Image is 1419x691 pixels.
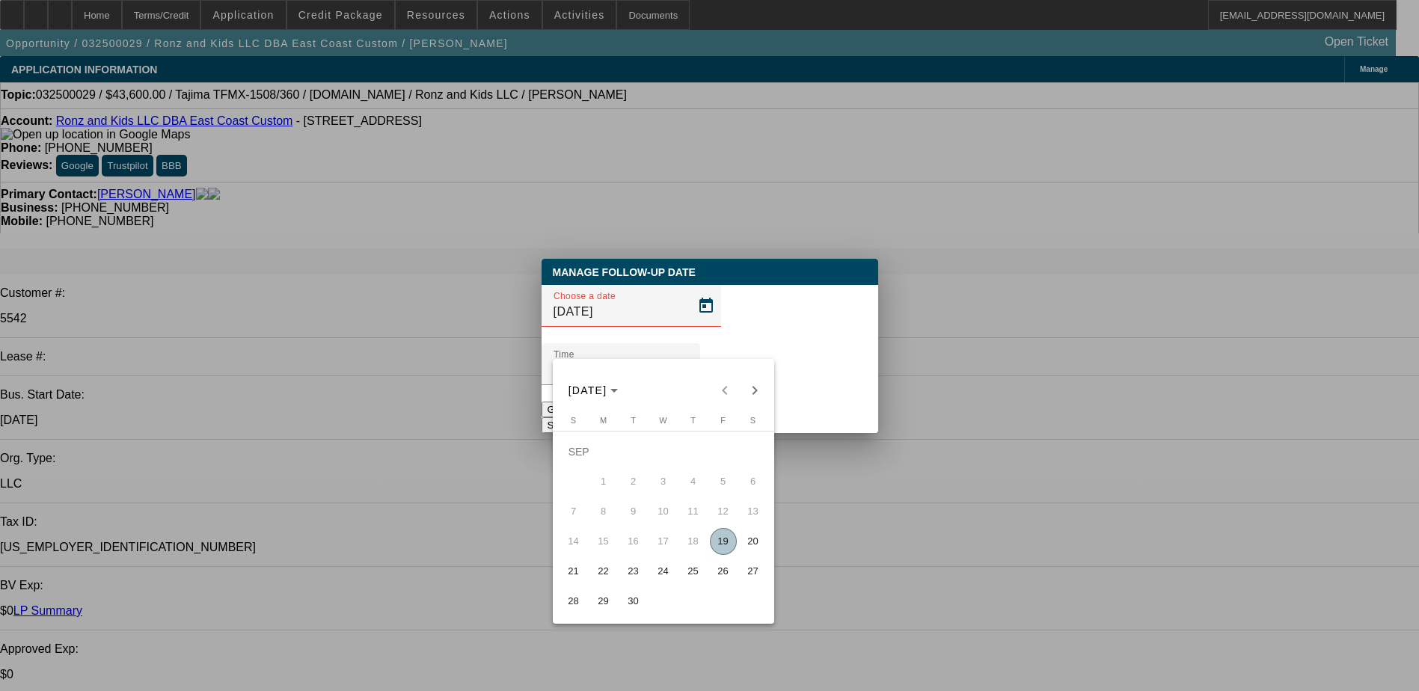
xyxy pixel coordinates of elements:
span: T [690,416,696,425]
span: 16 [620,528,647,555]
button: September 24, 2025 [649,556,678,586]
span: 30 [620,588,647,615]
button: September 20, 2025 [738,526,768,556]
span: 3 [650,468,677,495]
button: September 5, 2025 [708,467,738,497]
button: September 18, 2025 [678,526,708,556]
span: 4 [680,468,707,495]
span: 18 [680,528,707,555]
button: September 9, 2025 [619,497,649,526]
button: September 1, 2025 [589,467,619,497]
button: September 19, 2025 [708,526,738,556]
button: September 27, 2025 [738,556,768,586]
span: 6 [740,468,767,495]
button: September 11, 2025 [678,497,708,526]
span: [DATE] [568,384,607,396]
span: 7 [560,498,587,525]
span: 29 [590,588,617,615]
button: September 4, 2025 [678,467,708,497]
span: 9 [620,498,647,525]
span: 24 [650,558,677,585]
button: September 22, 2025 [589,556,619,586]
td: SEP [559,437,768,467]
button: September 2, 2025 [619,467,649,497]
span: 27 [740,558,767,585]
span: S [750,416,756,425]
span: 8 [590,498,617,525]
button: September 16, 2025 [619,526,649,556]
span: 2 [620,468,647,495]
button: September 28, 2025 [559,586,589,616]
span: 25 [680,558,707,585]
button: September 13, 2025 [738,497,768,526]
span: 11 [680,498,707,525]
span: 17 [650,528,677,555]
span: 1 [590,468,617,495]
button: September 21, 2025 [559,556,589,586]
span: 14 [560,528,587,555]
span: F [720,416,726,425]
span: 15 [590,528,617,555]
span: 26 [710,558,737,585]
button: September 29, 2025 [589,586,619,616]
button: September 7, 2025 [559,497,589,526]
span: 20 [740,528,767,555]
span: 22 [590,558,617,585]
button: September 12, 2025 [708,497,738,526]
button: September 14, 2025 [559,526,589,556]
span: T [631,416,636,425]
button: September 26, 2025 [708,556,738,586]
button: September 10, 2025 [649,497,678,526]
button: September 23, 2025 [619,556,649,586]
span: W [659,416,666,425]
span: M [600,416,607,425]
span: 5 [710,468,737,495]
span: S [571,416,576,425]
button: Choose month and year [563,377,625,404]
span: 19 [710,528,737,555]
button: September 17, 2025 [649,526,678,556]
span: 23 [620,558,647,585]
span: 13 [740,498,767,525]
button: September 6, 2025 [738,467,768,497]
span: 28 [560,588,587,615]
button: September 15, 2025 [589,526,619,556]
button: September 8, 2025 [589,497,619,526]
span: 12 [710,498,737,525]
span: 10 [650,498,677,525]
button: September 25, 2025 [678,556,708,586]
span: 21 [560,558,587,585]
button: Next month [740,375,770,405]
button: September 30, 2025 [619,586,649,616]
button: September 3, 2025 [649,467,678,497]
